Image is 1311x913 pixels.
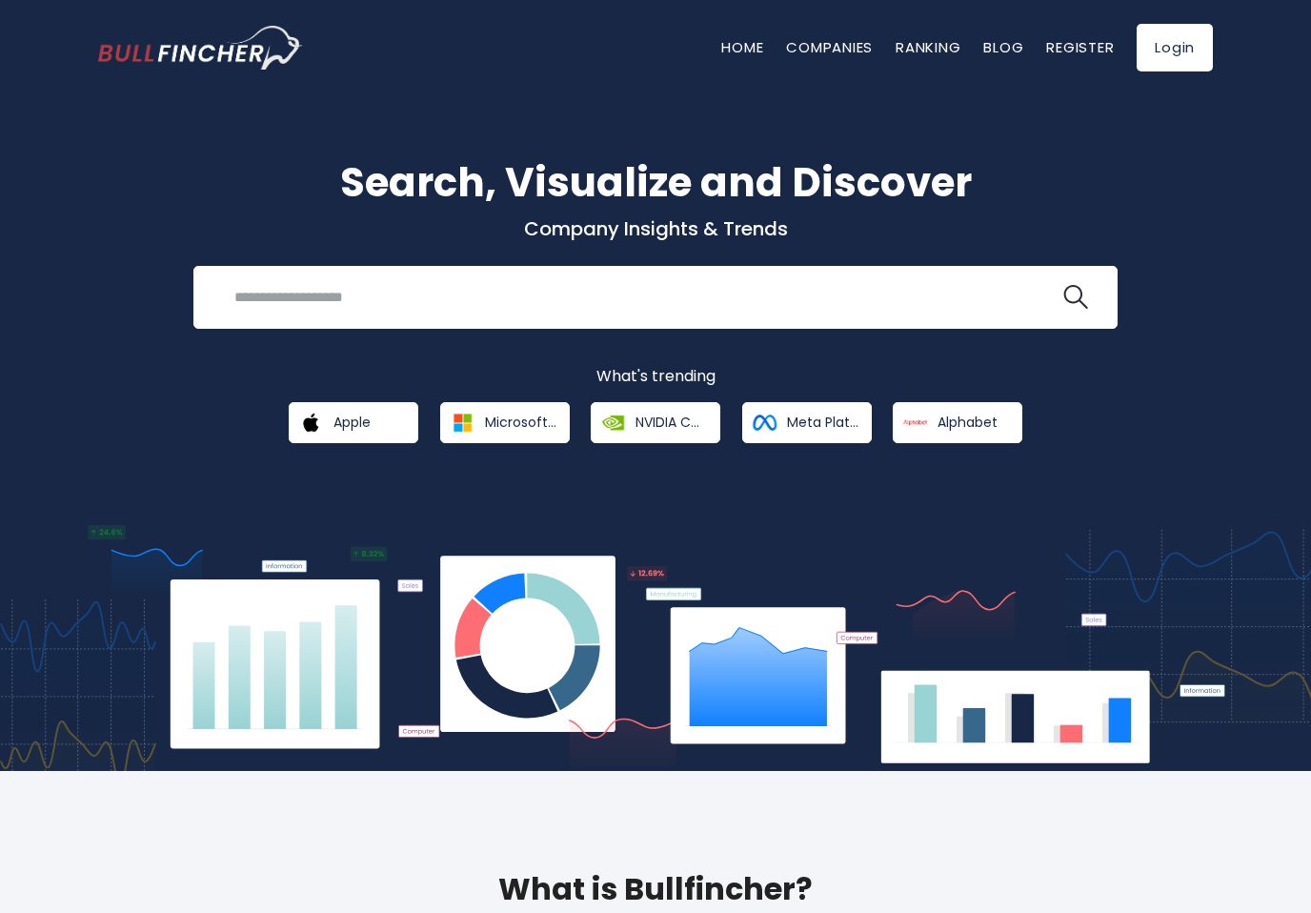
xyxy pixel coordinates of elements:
[1063,285,1088,310] img: search icon
[721,37,763,57] a: Home
[896,37,960,57] a: Ranking
[98,152,1213,213] h1: Search, Visualize and Discover
[98,367,1213,387] p: What's trending
[635,414,707,431] span: NVIDIA Corporation
[591,402,720,443] a: NVIDIA Corporation
[742,402,872,443] a: Meta Platforms
[786,37,873,57] a: Companies
[440,402,570,443] a: Microsoft Corporation
[98,26,303,70] a: Go to homepage
[1046,37,1114,57] a: Register
[787,414,858,431] span: Meta Platforms
[485,414,556,431] span: Microsoft Corporation
[98,866,1213,912] h2: What is Bullfincher?
[333,414,371,431] span: Apple
[893,402,1022,443] a: Alphabet
[98,26,303,70] img: bullfincher logo
[983,37,1023,57] a: Blog
[289,402,418,443] a: Apple
[1137,24,1213,71] a: Login
[938,414,998,431] span: Alphabet
[98,216,1213,241] p: Company Insights & Trends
